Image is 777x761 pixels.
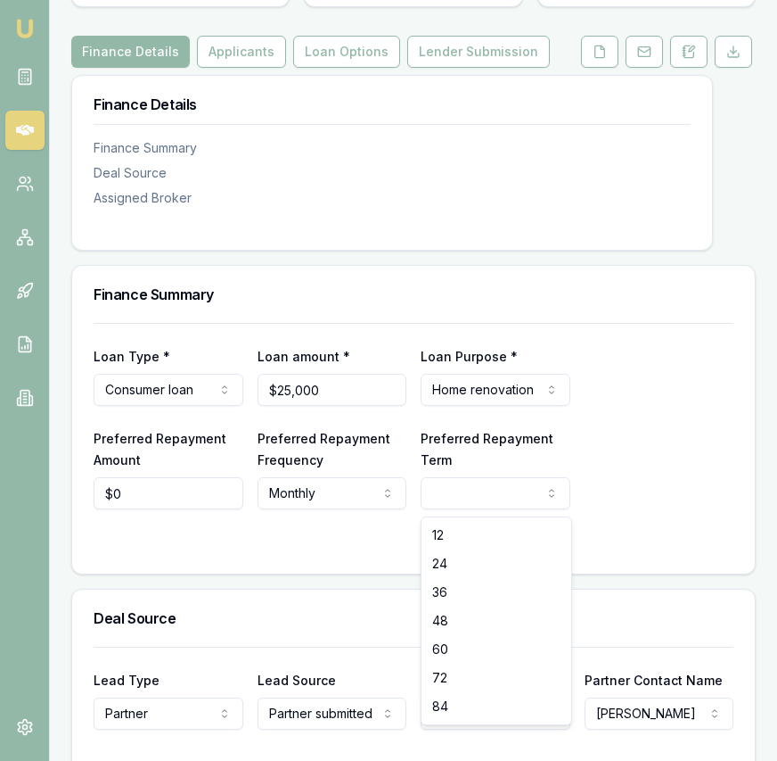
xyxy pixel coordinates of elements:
[432,555,447,573] span: 24
[432,583,447,601] span: 36
[432,641,448,658] span: 60
[432,526,444,544] span: 12
[432,612,448,630] span: 48
[432,698,448,716] span: 84
[432,669,447,687] span: 72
